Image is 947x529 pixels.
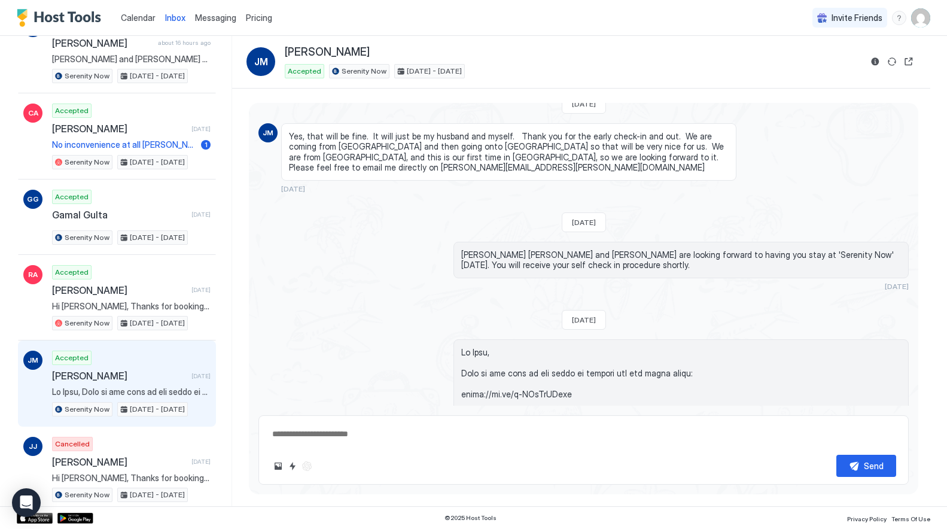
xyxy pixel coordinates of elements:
[130,404,185,415] span: [DATE] - [DATE]
[885,282,909,291] span: [DATE]
[289,131,729,173] span: Yes, that will be fine. It will just be my husband and myself. Thank you for the early check-in a...
[246,13,272,23] span: Pricing
[572,315,596,324] span: [DATE]
[55,105,89,116] span: Accepted
[847,512,887,524] a: Privacy Policy
[65,404,109,415] span: Serenity Now
[572,99,596,108] span: [DATE]
[65,318,109,329] span: Serenity Now
[52,123,187,135] span: [PERSON_NAME]
[836,455,896,477] button: Send
[885,54,899,69] button: Sync reservation
[892,11,906,25] div: menu
[254,54,268,69] span: JM
[52,139,196,150] span: No inconvenience at all [PERSON_NAME]. Glad you found it.
[165,11,185,24] a: Inbox
[65,232,109,243] span: Serenity Now
[52,456,187,468] span: [PERSON_NAME]
[130,232,185,243] span: [DATE] - [DATE]
[55,439,90,449] span: Cancelled
[52,54,211,65] span: [PERSON_NAME] and [PERSON_NAME] are looking forward to having you stay at 'Serenity Now' [DATE]. ...
[191,286,211,294] span: [DATE]
[65,71,109,81] span: Serenity Now
[130,318,185,329] span: [DATE] - [DATE]
[891,512,930,524] a: Terms Of Use
[121,13,156,23] span: Calendar
[130,71,185,81] span: [DATE] - [DATE]
[407,66,462,77] span: [DATE] - [DATE]
[121,11,156,24] a: Calendar
[868,54,882,69] button: Reservation information
[165,13,185,23] span: Inbox
[271,459,285,473] button: Upload image
[52,387,211,397] span: Lo Ipsu, Dolo si ame cons ad eli seddo ei tempori utl etd magna aliqu: enima://mi.ve/q-NOsTrUDexe...
[205,140,208,149] span: 1
[52,473,211,484] span: Hi [PERSON_NAME], Thanks for booking with us at 'Serenity Now'. We look forward to hosting you. W...
[52,370,187,382] span: [PERSON_NAME]
[130,157,185,168] span: [DATE] - [DATE]
[65,490,109,500] span: Serenity Now
[52,37,153,49] span: [PERSON_NAME]
[52,209,187,221] span: Gamal Gulta
[57,513,93,524] a: Google Play Store
[191,372,211,380] span: [DATE]
[130,490,185,500] span: [DATE] - [DATE]
[285,45,370,59] span: [PERSON_NAME]
[28,269,38,280] span: RA
[444,514,497,522] span: © 2025 Host Tools
[832,13,882,23] span: Invite Friends
[342,66,386,77] span: Serenity Now
[191,458,211,466] span: [DATE]
[29,441,37,452] span: JJ
[52,301,211,312] span: Hi [PERSON_NAME], Thanks for booking with us at 'Serenity Now'. We look forward to hosting you. W...
[911,8,930,28] div: User profile
[902,54,916,69] button: Open reservation
[281,184,305,193] span: [DATE]
[17,9,106,27] a: Host Tools Logo
[461,250,901,270] span: [PERSON_NAME] [PERSON_NAME] and [PERSON_NAME] are looking forward to having you stay at 'Serenity...
[28,108,38,118] span: CA
[52,284,187,296] span: [PERSON_NAME]
[17,513,53,524] a: App Store
[158,39,211,47] span: about 16 hours ago
[55,191,89,202] span: Accepted
[195,13,236,23] span: Messaging
[288,66,321,77] span: Accepted
[263,127,273,138] span: JM
[191,125,211,133] span: [DATE]
[864,460,884,472] div: Send
[891,515,930,522] span: Terms Of Use
[55,267,89,278] span: Accepted
[12,488,41,517] div: Open Intercom Messenger
[27,194,39,205] span: GG
[28,355,38,366] span: JM
[285,459,300,473] button: Quick reply
[55,352,89,363] span: Accepted
[847,515,887,522] span: Privacy Policy
[195,11,236,24] a: Messaging
[572,218,596,227] span: [DATE]
[65,157,109,168] span: Serenity Now
[191,211,211,218] span: [DATE]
